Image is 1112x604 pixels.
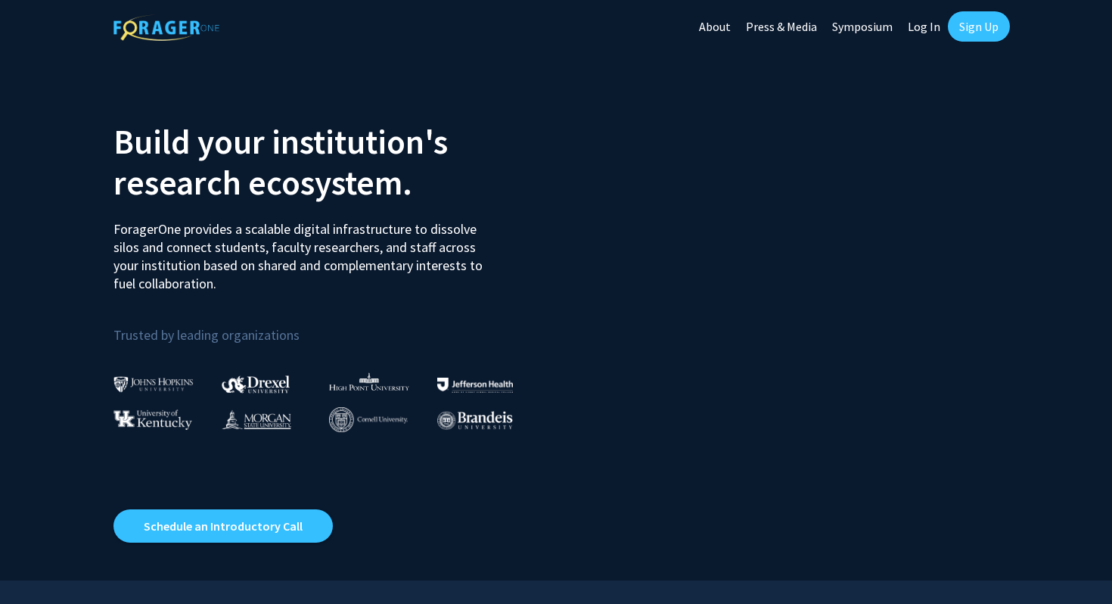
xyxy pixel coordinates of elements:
[222,375,290,393] img: Drexel University
[113,14,219,41] img: ForagerOne Logo
[437,378,513,392] img: Thomas Jefferson University
[113,305,545,347] p: Trusted by leading organizations
[329,407,408,432] img: Cornell University
[113,121,545,203] h2: Build your institution's research ecosystem.
[113,376,194,392] img: Johns Hopkins University
[113,209,493,293] p: ForagerOne provides a scalable digital infrastructure to dissolve silos and connect students, fac...
[113,409,192,430] img: University of Kentucky
[222,409,291,429] img: Morgan State University
[329,372,409,391] img: High Point University
[948,11,1010,42] a: Sign Up
[437,411,513,430] img: Brandeis University
[113,509,333,543] a: Opens in a new tab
